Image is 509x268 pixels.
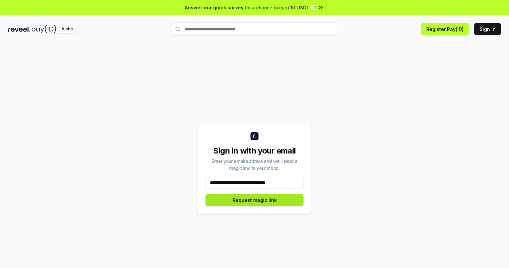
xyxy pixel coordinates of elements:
img: reveel_dark [8,25,30,33]
button: Register Pay(ID) [421,23,469,35]
img: pay_id [32,25,56,33]
span: Answer our quick survey [185,4,243,11]
img: logo_small [250,132,259,140]
div: Enter your email address and we’ll send a magic link to your inbox. [205,158,304,172]
div: Sign in with your email [205,146,304,156]
button: Sign In [474,23,501,35]
span: for a chance to earn 10 USDT 📝 [245,4,316,11]
button: Request magic link [205,194,304,206]
div: Alpha [58,25,76,33]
